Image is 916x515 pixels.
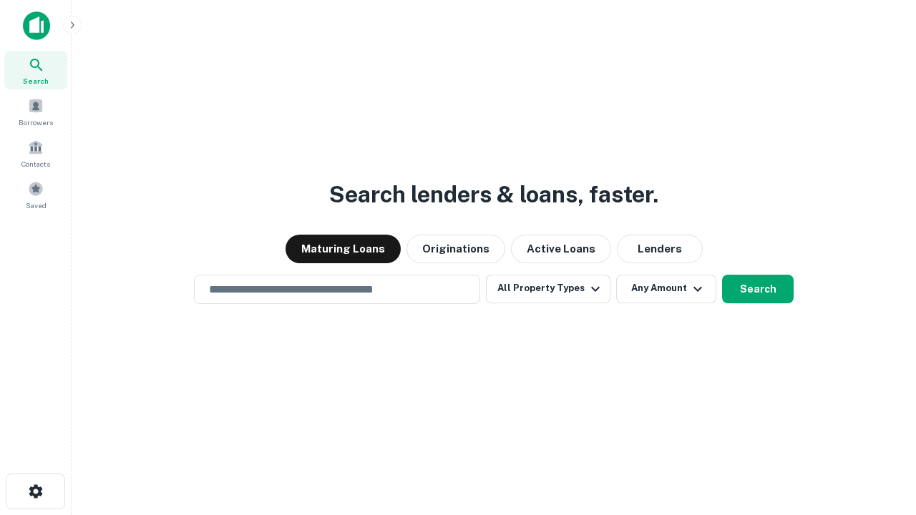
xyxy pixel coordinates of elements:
[4,51,67,89] a: Search
[616,275,716,303] button: Any Amount
[617,235,703,263] button: Lenders
[844,401,916,469] iframe: Chat Widget
[4,92,67,131] a: Borrowers
[722,275,794,303] button: Search
[23,75,49,87] span: Search
[486,275,610,303] button: All Property Types
[4,134,67,172] a: Contacts
[286,235,401,263] button: Maturing Loans
[4,175,67,214] a: Saved
[21,158,50,170] span: Contacts
[329,177,658,212] h3: Search lenders & loans, faster.
[26,200,47,211] span: Saved
[511,235,611,263] button: Active Loans
[19,117,53,128] span: Borrowers
[406,235,505,263] button: Originations
[23,11,50,40] img: capitalize-icon.png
